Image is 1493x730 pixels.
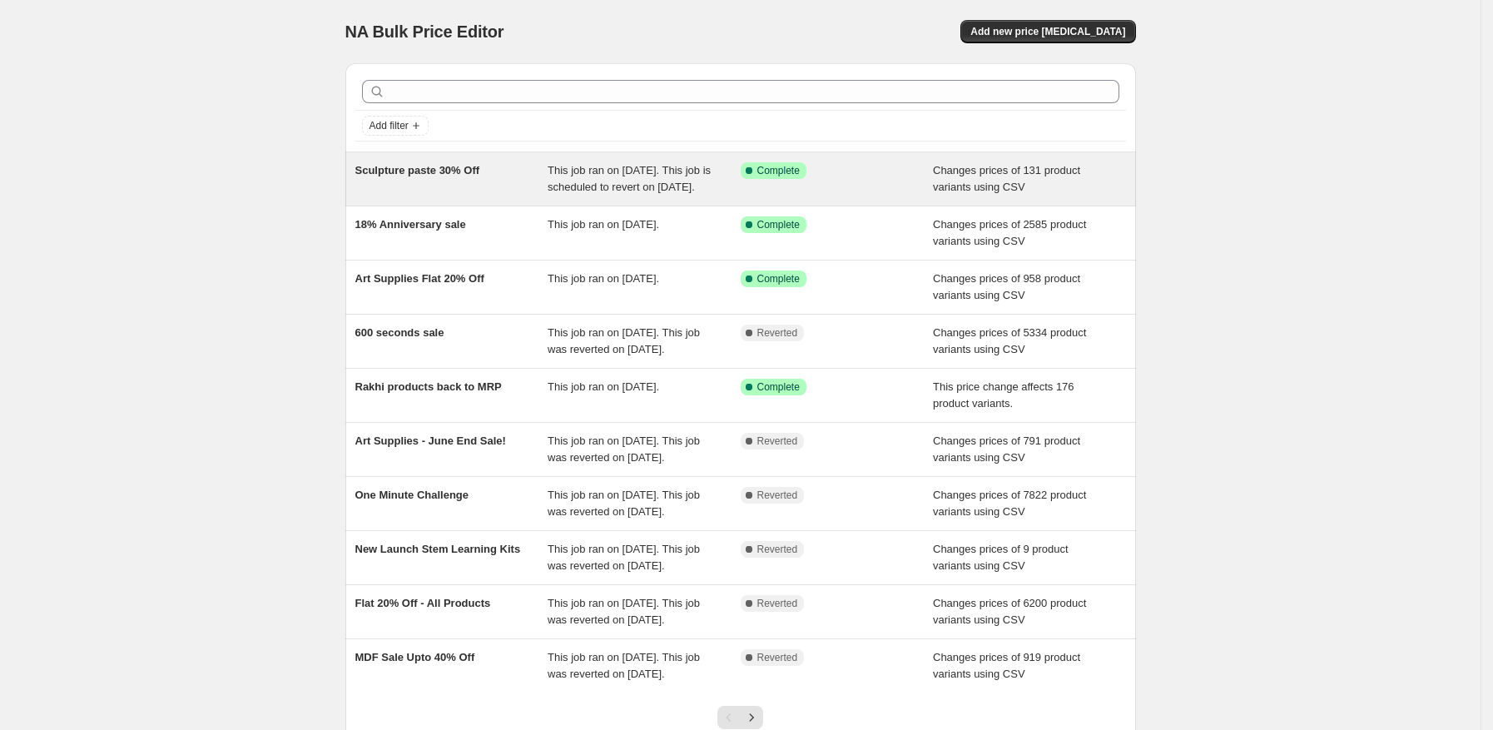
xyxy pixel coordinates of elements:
[548,272,659,285] span: This job ran on [DATE].
[757,597,798,610] span: Reverted
[548,380,659,393] span: This job ran on [DATE].
[933,272,1080,301] span: Changes prices of 958 product variants using CSV
[355,272,484,285] span: Art Supplies Flat 20% Off
[757,326,798,340] span: Reverted
[933,597,1086,626] span: Changes prices of 6200 product variants using CSV
[355,380,502,393] span: Rakhi products back to MRP
[933,380,1074,410] span: This price change affects 176 product variants.
[355,435,506,447] span: Art Supplies - June End Sale!
[355,597,491,609] span: Flat 20% Off - All Products
[355,326,444,339] span: 600 seconds sale
[933,326,1086,355] span: Changes prices of 5334 product variants using CSV
[933,489,1086,518] span: Changes prices of 7822 product variants using CSV
[757,651,798,664] span: Reverted
[548,435,700,464] span: This job ran on [DATE]. This job was reverted on [DATE].
[717,706,763,729] nav: Pagination
[933,651,1080,680] span: Changes prices of 919 product variants using CSV
[757,164,800,177] span: Complete
[740,706,763,729] button: Next
[548,218,659,231] span: This job ran on [DATE].
[960,20,1135,43] button: Add new price [MEDICAL_DATA]
[757,489,798,502] span: Reverted
[355,164,480,176] span: Sculpture paste 30% Off
[370,119,409,132] span: Add filter
[757,435,798,448] span: Reverted
[933,218,1086,247] span: Changes prices of 2585 product variants using CSV
[757,218,800,231] span: Complete
[355,489,469,501] span: One Minute Challenge
[355,543,521,555] span: New Launch Stem Learning Kits
[933,543,1069,572] span: Changes prices of 9 product variants using CSV
[548,164,711,193] span: This job ran on [DATE]. This job is scheduled to revert on [DATE].
[970,25,1125,38] span: Add new price [MEDICAL_DATA]
[548,597,700,626] span: This job ran on [DATE]. This job was reverted on [DATE].
[548,489,700,518] span: This job ran on [DATE]. This job was reverted on [DATE].
[548,543,700,572] span: This job ran on [DATE]. This job was reverted on [DATE].
[362,116,429,136] button: Add filter
[355,651,475,663] span: MDF Sale Upto 40% Off
[355,218,466,231] span: 18% Anniversary sale
[548,651,700,680] span: This job ran on [DATE]. This job was reverted on [DATE].
[757,543,798,556] span: Reverted
[757,272,800,286] span: Complete
[548,326,700,355] span: This job ran on [DATE]. This job was reverted on [DATE].
[933,435,1080,464] span: Changes prices of 791 product variants using CSV
[757,380,800,394] span: Complete
[933,164,1080,193] span: Changes prices of 131 product variants using CSV
[345,22,504,41] span: NA Bulk Price Editor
